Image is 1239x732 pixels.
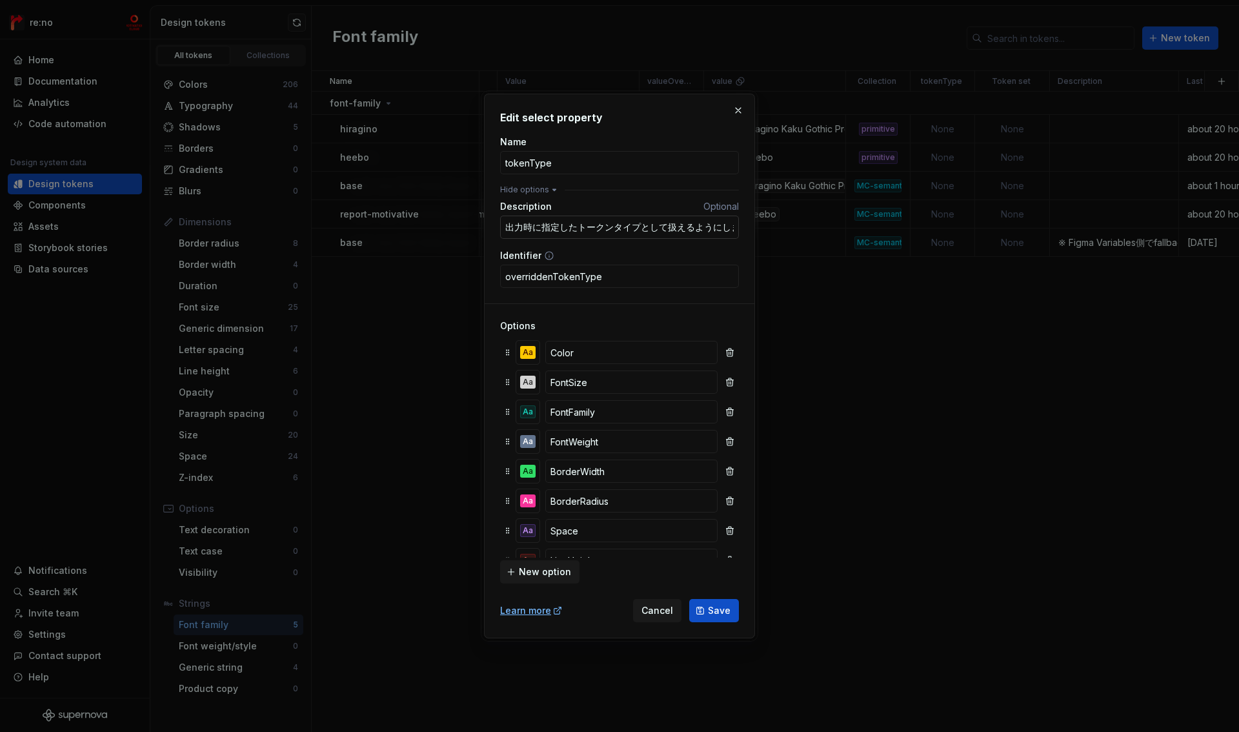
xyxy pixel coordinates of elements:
span: Optional [703,201,739,212]
div: Aa [520,435,536,448]
button: Aa [516,371,539,394]
h2: Edit select property [500,110,739,125]
button: Aa [516,519,539,542]
button: Aa [516,400,539,423]
div: Aa [520,554,536,567]
label: Description [500,200,552,213]
div: Aa [520,346,536,359]
input: tokentype [500,265,739,288]
button: Save [689,599,739,622]
h3: Options [500,320,739,332]
button: Aa [516,549,539,572]
span: Cancel [641,604,673,617]
button: Aa [516,460,539,483]
div: Aa [520,494,536,507]
input: Add a description [500,216,739,239]
div: Aa [520,524,536,537]
span: Save [708,604,730,617]
button: Cancel [633,599,681,622]
button: Hide options [500,185,559,195]
div: Aa [520,405,536,418]
a: Learn more [500,604,563,617]
div: Aa [520,465,536,478]
button: Aa [516,430,539,453]
label: Identifier [500,249,541,262]
label: Name [500,136,527,148]
button: Aa [516,341,539,364]
button: Aa [516,489,539,513]
button: New option [500,560,579,584]
div: Aa [520,376,536,389]
span: New option [519,565,571,578]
